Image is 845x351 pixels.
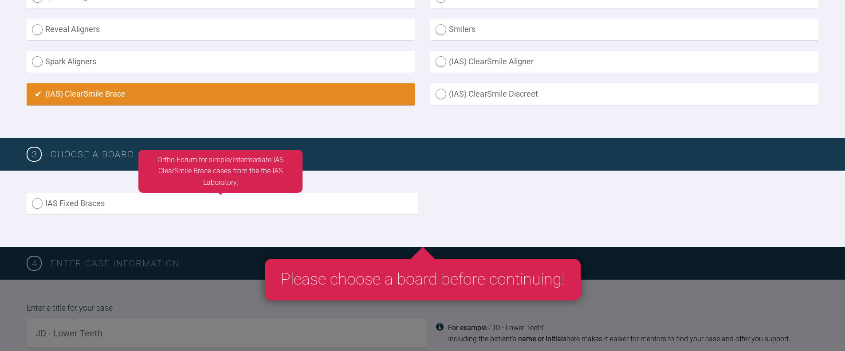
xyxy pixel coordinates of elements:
[27,193,418,214] label: IAS Fixed Braces
[27,19,415,40] label: Reveal Aligners
[51,147,818,161] h3: Choose a board
[27,147,42,162] span: 3
[430,83,818,105] label: (IAS) ClearSmile Discreet
[430,19,818,40] label: Smilers
[265,259,581,300] div: Please choose a board before continuing!
[138,150,303,193] div: Ortho Forum for simple/intermediate IAS ClearSmile Brace cases from the the IAS Laboratory.
[27,51,415,73] label: Spark Aligners
[27,83,415,105] label: (IAS) ClearSmile Brace
[430,51,818,73] label: (IAS) ClearSmile Aligner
